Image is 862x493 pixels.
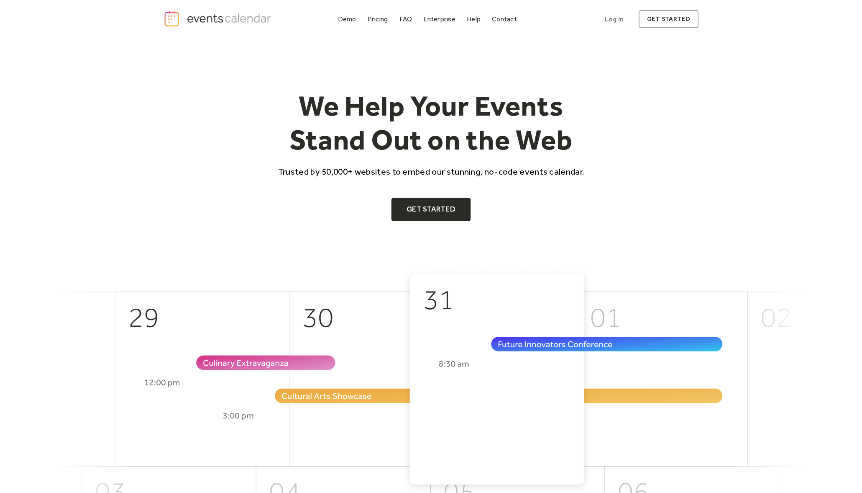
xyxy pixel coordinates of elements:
[420,13,458,25] a: Enterprise
[596,10,632,28] a: Log In
[467,17,481,21] div: Help
[492,17,517,21] div: Contact
[489,13,520,25] a: Contact
[335,13,360,25] a: Demo
[463,13,484,25] a: Help
[368,17,388,21] div: Pricing
[396,13,416,25] a: FAQ
[271,165,592,178] p: Trusted by 50,000+ websites to embed our stunning, no-code events calendar.
[399,17,412,21] div: FAQ
[364,13,391,25] a: Pricing
[271,89,592,157] h1: We Help Your Events Stand Out on the Web
[338,17,356,21] div: Demo
[423,17,455,21] div: Enterprise
[164,10,274,27] a: home
[639,10,698,28] a: get started
[391,198,471,221] a: Get Started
